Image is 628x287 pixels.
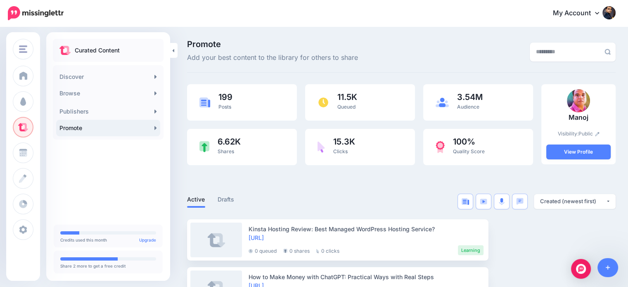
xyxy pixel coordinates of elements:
[21,21,91,28] div: Domain: [DOMAIN_NAME]
[595,132,600,136] img: pencil.png
[571,259,591,279] div: Open Intercom Messenger
[546,130,611,138] p: Visibility:
[56,85,160,102] a: Browse
[337,104,355,110] span: Queued
[218,104,231,110] span: Posts
[546,112,611,123] p: Manoj
[458,245,483,255] li: Learning
[534,194,616,209] button: Created (newest first)
[249,273,483,281] div: How to Make Money with ChatGPT: Practical Ways with Real Steps
[56,69,160,85] a: Discover
[316,249,319,253] img: pointer-grey.png
[218,93,232,101] span: 199
[516,198,524,205] img: chat-square-blue.png
[187,194,205,204] a: Active
[578,130,600,137] a: Public
[218,194,235,204] a: Drafts
[283,249,287,253] img: share-grey.png
[604,49,611,55] img: search-grey-6.png
[218,148,234,154] span: Shares
[59,46,71,55] img: curate.png
[333,138,355,146] span: 15.3K
[8,6,64,20] img: Missinglettr
[316,245,339,255] li: 0 clicks
[333,148,348,154] span: Clicks
[187,52,358,63] span: Add your best content to the library for others to share
[56,120,160,136] a: Promote
[462,198,469,205] img: article-blue.png
[283,245,310,255] li: 0 shares
[453,138,485,146] span: 100%
[337,93,357,101] span: 11.5K
[457,93,483,101] span: 3.54M
[249,225,483,233] div: Kinsta Hosting Review: Best Managed WordPress Hosting Service?
[249,245,277,255] li: 0 queued
[453,148,485,154] span: Quality Score
[218,138,241,146] span: 6.62K
[318,141,325,153] img: pointer-purple.png
[436,141,445,153] img: prize-red.png
[546,145,611,159] a: View Profile
[75,45,120,55] p: Curated Content
[199,97,210,107] img: article-blue.png
[22,48,29,55] img: tab_domain_overview_orange.svg
[499,198,505,205] img: microphone.png
[31,49,74,54] div: Domain Overview
[249,234,264,241] a: [URL]
[19,45,27,53] img: menu.png
[318,97,329,108] img: clock.png
[199,141,209,152] img: share-green.png
[187,40,358,48] span: Promote
[540,197,606,205] div: Created (newest first)
[567,89,590,112] img: Q4V7QUO4NL7KLF7ETPAEVJZD8V2L8K9O_thumb.jpg
[56,103,160,120] a: Publishers
[249,249,253,253] img: clock-grey-darker.png
[23,13,40,20] div: v 4.0.25
[91,49,139,54] div: Keywords by Traffic
[13,13,20,20] img: logo_orange.svg
[13,21,20,28] img: website_grey.svg
[545,3,616,24] a: My Account
[82,48,89,55] img: tab_keywords_by_traffic_grey.svg
[480,199,487,204] img: video-blue.png
[436,97,449,107] img: users-blue.png
[457,104,479,110] span: Audience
